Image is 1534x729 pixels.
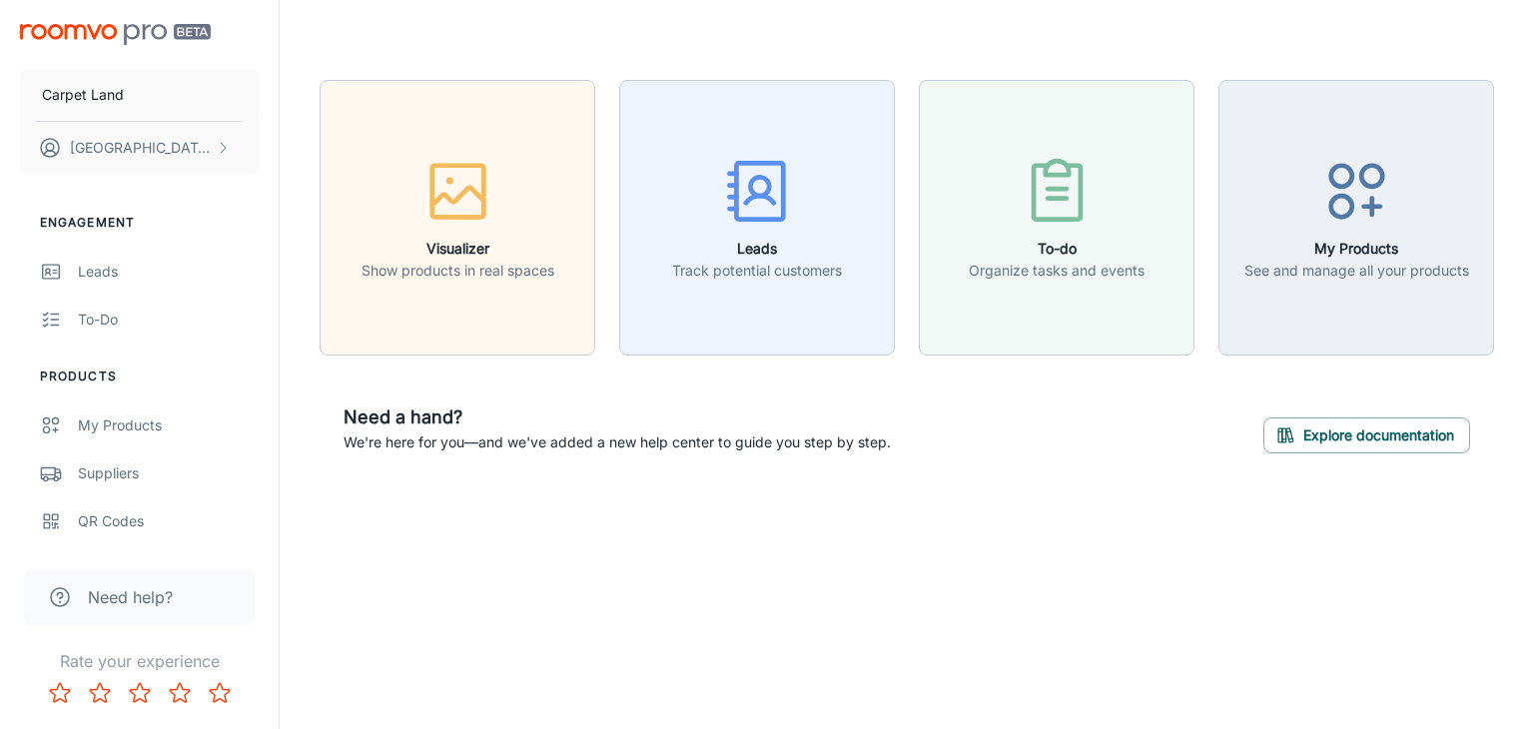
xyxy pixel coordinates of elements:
[1263,417,1470,453] button: Explore documentation
[344,403,891,431] h6: Need a hand?
[969,238,1145,260] h6: To-do
[78,261,259,283] div: Leads
[362,238,554,260] h6: Visualizer
[919,206,1194,226] a: To-doOrganize tasks and events
[78,462,259,484] div: Suppliers
[619,206,895,226] a: LeadsTrack potential customers
[1244,260,1469,282] p: See and manage all your products
[78,510,259,532] div: QR Codes
[320,80,595,356] button: VisualizerShow products in real spaces
[1263,423,1470,443] a: Explore documentation
[78,414,259,436] div: My Products
[344,431,891,453] p: We're here for you—and we've added a new help center to guide you step by step.
[70,137,211,159] p: [GEOGRAPHIC_DATA] [PERSON_NAME]
[919,80,1194,356] button: To-doOrganize tasks and events
[1218,206,1494,226] a: My ProductsSee and manage all your products
[619,80,895,356] button: LeadsTrack potential customers
[20,24,211,45] img: Roomvo PRO Beta
[1244,238,1469,260] h6: My Products
[1218,80,1494,356] button: My ProductsSee and manage all your products
[20,69,259,121] button: Carpet Land
[672,238,842,260] h6: Leads
[78,309,259,331] div: To-do
[42,84,124,106] p: Carpet Land
[969,260,1145,282] p: Organize tasks and events
[672,260,842,282] p: Track potential customers
[20,122,259,174] button: [GEOGRAPHIC_DATA] [PERSON_NAME]
[362,260,554,282] p: Show products in real spaces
